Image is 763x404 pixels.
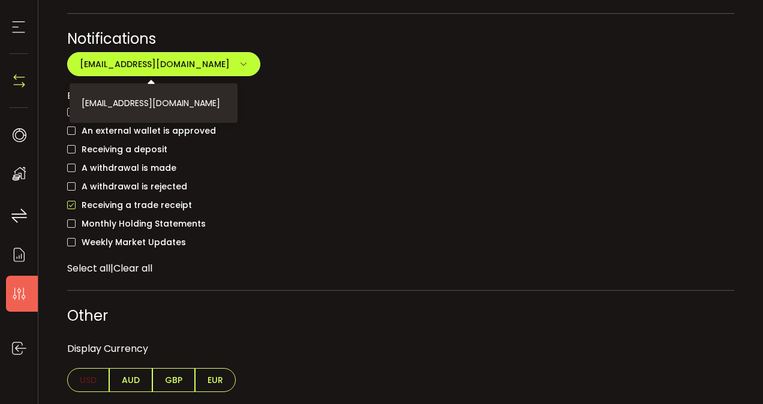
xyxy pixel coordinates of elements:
[67,261,110,275] span: Select all
[152,368,195,392] span: GBP
[76,200,192,211] span: Receiving a trade receipt
[76,237,186,248] span: Weekly Market Updates
[67,88,734,103] div: Email me when:
[70,83,238,123] li: [EMAIL_ADDRESS][DOMAIN_NAME]
[67,368,109,392] span: USD
[76,144,167,155] span: Receiving a deposit
[67,28,734,49] div: Notifications
[10,72,28,90] img: N4P5cjLOiQAAAABJRU5ErkJggg==
[67,329,734,368] div: Display Currency
[67,261,734,276] div: |
[113,261,152,275] span: Clear all
[76,125,216,137] span: An external wallet is approved
[67,103,734,252] div: checkbox-group
[67,52,260,76] button: [EMAIL_ADDRESS][DOMAIN_NAME]
[76,162,176,174] span: A withdrawal is made
[76,218,206,230] span: Monthly Holding Statements
[195,368,236,392] span: EUR
[80,58,230,70] span: [EMAIL_ADDRESS][DOMAIN_NAME]
[76,181,187,192] span: A withdrawal is rejected
[703,346,763,404] iframe: Chat Widget
[109,368,152,392] span: AUD
[67,305,734,326] div: Other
